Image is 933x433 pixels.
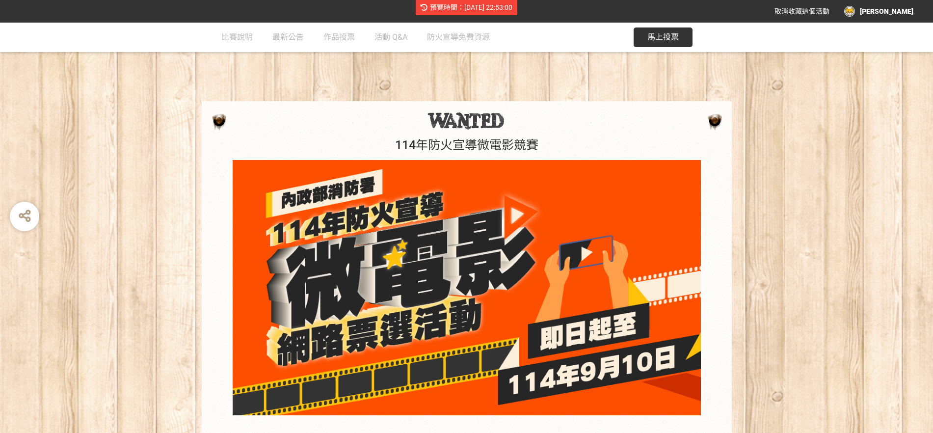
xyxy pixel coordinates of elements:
a: 最新公告 [272,23,304,52]
span: 取消收藏這個活動 [774,7,829,15]
span: 比賽說明 [221,32,253,42]
img: 114年防火宣導微電影競賽 [427,112,506,130]
span: 防火宣導免費資源 [427,32,490,42]
img: 114年防火宣導微電影競賽 [221,160,712,415]
span: 活動 Q&A [374,32,407,42]
span: 預覽時間：[DATE] 22:53:00 [430,3,512,11]
h1: 114年防火宣導微電影競賽 [212,138,722,153]
a: 防火宣導免費資源 [427,23,490,52]
a: 活動 Q&A [374,23,407,52]
button: 馬上投票 [634,27,693,47]
a: 比賽說明 [221,23,253,52]
a: 作品投票 [323,23,355,52]
span: 最新公告 [272,32,304,42]
span: 馬上投票 [647,32,679,42]
span: 作品投票 [323,32,355,42]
